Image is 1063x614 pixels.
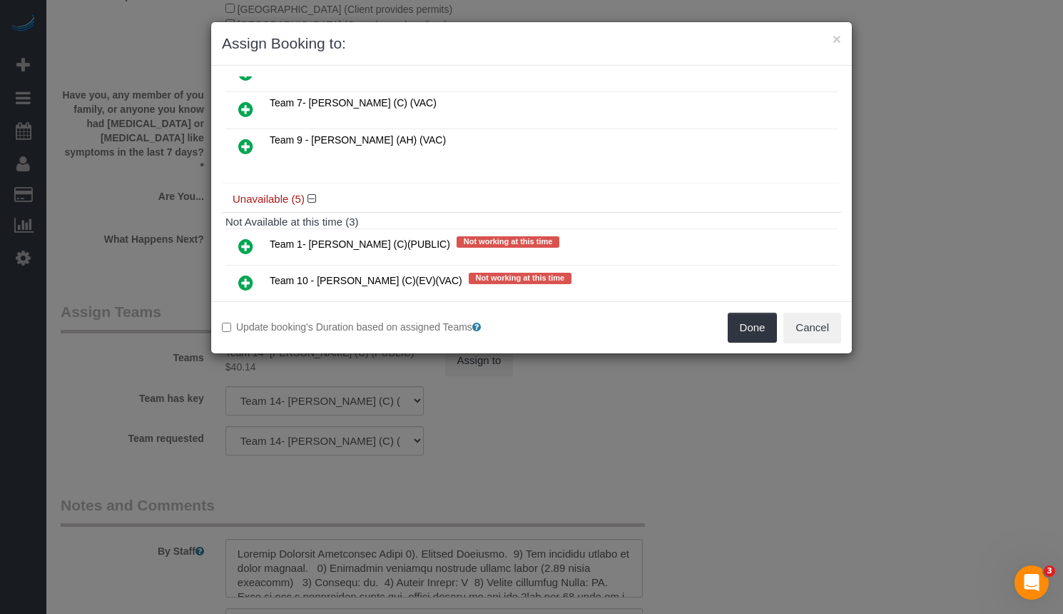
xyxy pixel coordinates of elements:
h4: Not Available at this time (3) [225,216,838,228]
button: Cancel [783,313,841,343]
h4: Unavailable (5) [233,193,830,206]
span: Team 9 - [PERSON_NAME] (AH) (VAC) [270,134,446,146]
h3: Assign Booking to: [222,33,841,54]
button: × [833,31,841,46]
span: Team 7- [PERSON_NAME] (C) (VAC) [270,97,437,109]
button: Done [728,313,778,343]
span: 3 [1044,565,1055,577]
span: Not working at this time [469,273,572,284]
label: Update booking's Duration based on assigned Teams [222,320,521,334]
span: Not working at this time [457,236,560,248]
input: Update booking's Duration based on assigned Teams [222,323,231,332]
span: Team 1- [PERSON_NAME] (C)(PUBLIC) [270,238,450,250]
iframe: Intercom live chat [1014,565,1049,600]
span: Team 10 - [PERSON_NAME] (C)(EV)(VAC) [270,275,462,286]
